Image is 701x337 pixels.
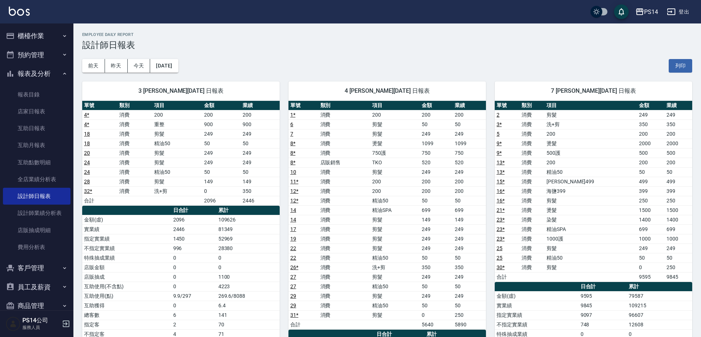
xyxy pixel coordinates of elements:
td: 1100 [217,272,280,282]
td: 消費 [520,158,545,167]
td: 2096 [171,215,217,224]
td: 50 [420,253,453,263]
td: 消費 [319,253,371,263]
td: 250 [665,196,692,205]
td: 520 [453,158,486,167]
td: 0 [202,186,241,196]
td: 500 [637,148,665,158]
button: 預約管理 [3,45,70,65]
td: 1000 [637,234,665,243]
td: 249 [637,110,665,120]
td: 500護 [545,148,637,158]
td: 1500 [637,205,665,215]
td: 0 [171,272,217,282]
td: 消費 [319,148,371,158]
th: 金額 [202,101,241,110]
td: 消費 [319,120,371,129]
a: 費用分析表 [3,239,70,256]
td: 1450 [171,234,217,243]
td: 消費 [319,282,371,291]
td: 2446 [241,196,280,205]
td: 消費 [520,263,545,272]
td: 499 [637,177,665,186]
td: 合計 [495,272,520,282]
td: 200 [370,186,420,196]
td: 9845 [665,272,692,282]
td: 149 [420,215,453,224]
td: 9.9/297 [171,291,217,301]
td: 200 [665,129,692,139]
td: 699 [665,224,692,234]
td: 50 [637,167,665,177]
td: 消費 [520,243,545,253]
td: 0 [217,263,280,272]
td: 149 [202,177,241,186]
td: 消費 [319,263,371,272]
td: 249 [420,224,453,234]
td: 消費 [520,120,545,129]
td: 149 [241,177,280,186]
h5: PS14公司 [22,317,60,324]
td: 249 [665,243,692,253]
td: 9595 [637,272,665,282]
td: 1400 [637,215,665,224]
td: 249 [420,234,453,243]
img: Person [6,316,21,331]
td: 剪髮 [545,110,637,120]
td: 350 [637,120,665,129]
td: 重整 [152,120,202,129]
a: 18 [84,140,90,146]
td: 249 [420,272,453,282]
td: 精油SPA [370,205,420,215]
a: 報表目錄 [3,86,70,103]
td: 350 [420,263,453,272]
span: 3 [PERSON_NAME][DATE] 日報表 [91,87,271,95]
td: 消費 [520,129,545,139]
th: 類別 [520,101,545,110]
a: 互助月報表 [3,137,70,154]
td: 店販金額 [82,263,171,272]
td: 249 [420,129,453,139]
td: 399 [637,186,665,196]
td: 消費 [520,205,545,215]
td: 消費 [319,167,371,177]
td: 750護 [370,148,420,158]
td: 消費 [117,139,153,148]
button: 客戶管理 [3,259,70,278]
td: 1099 [453,139,486,148]
td: 249 [202,148,241,158]
td: 消費 [520,148,545,158]
td: 50 [202,139,241,148]
a: 29 [290,303,296,308]
a: 17 [290,226,296,232]
td: 50 [202,167,241,177]
td: 消費 [117,186,153,196]
td: 精油50 [370,282,420,291]
td: 249 [665,110,692,120]
td: 消費 [520,139,545,148]
td: 剪髮 [152,158,202,167]
td: 50 [453,120,486,129]
td: 900 [241,120,280,129]
td: 消費 [319,215,371,224]
a: 10 [290,169,296,175]
td: 52969 [217,234,280,243]
td: 剪髮 [370,224,420,234]
td: 50 [420,196,453,205]
td: 金額(虛) [82,215,171,224]
a: 店販抽成明細 [3,222,70,239]
td: 剪髮 [370,234,420,243]
a: 27 [290,283,296,289]
td: 消費 [520,110,545,120]
td: 消費 [520,177,545,186]
td: 50 [420,120,453,129]
td: 399 [665,186,692,196]
td: 消費 [520,234,545,243]
a: 22 [290,255,296,261]
td: 剪髮 [152,177,202,186]
td: 消費 [520,196,545,205]
td: 996 [171,243,217,253]
td: 2096 [202,196,241,205]
td: 消費 [117,158,153,167]
td: 剪髮 [370,129,420,139]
